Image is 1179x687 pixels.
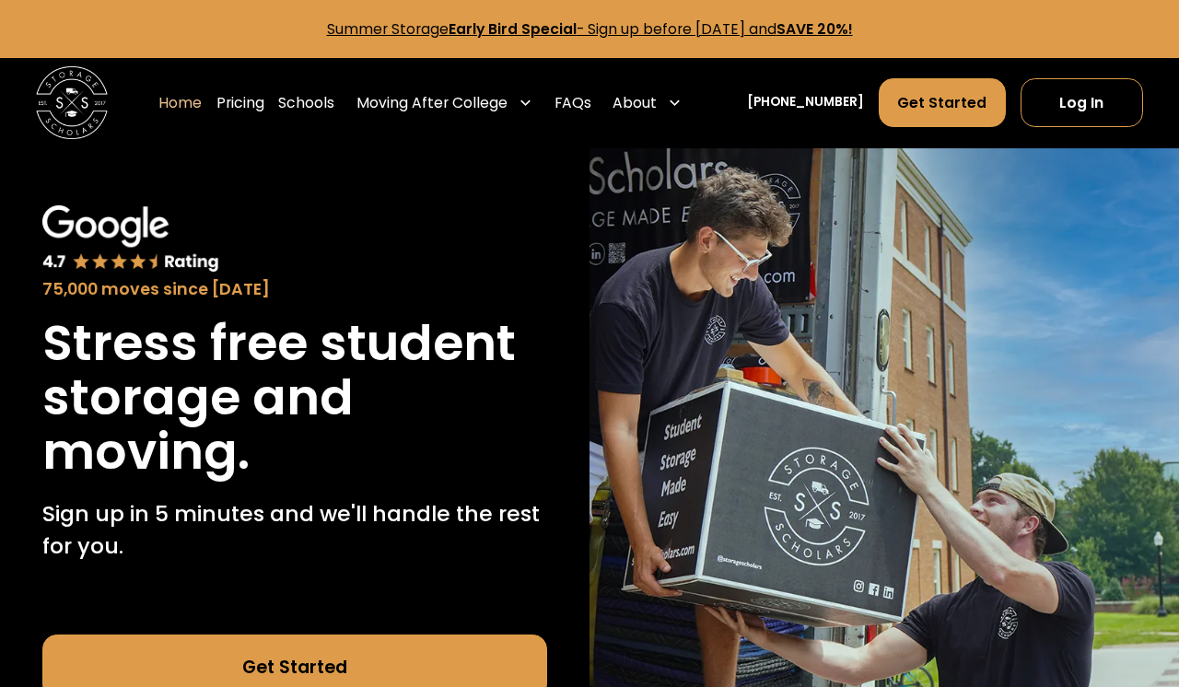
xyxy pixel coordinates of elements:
[554,77,591,128] a: FAQs
[36,66,108,138] a: home
[747,93,864,112] a: [PHONE_NUMBER]
[36,66,108,138] img: Storage Scholars main logo
[606,77,690,128] div: About
[216,77,264,128] a: Pricing
[42,277,547,301] div: 75,000 moves since [DATE]
[1021,78,1143,127] a: Log In
[327,19,853,39] a: Summer StorageEarly Bird Special- Sign up before [DATE] andSAVE 20%!
[356,92,508,114] div: Moving After College
[776,19,853,39] strong: SAVE 20%!
[613,92,657,114] div: About
[349,77,540,128] div: Moving After College
[42,497,547,563] p: Sign up in 5 minutes and we'll handle the rest for you.
[879,78,1006,127] a: Get Started
[42,205,219,273] img: Google 4.7 star rating
[42,316,547,480] h1: Stress free student storage and moving.
[449,19,577,39] strong: Early Bird Special
[158,77,202,128] a: Home
[278,77,334,128] a: Schools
